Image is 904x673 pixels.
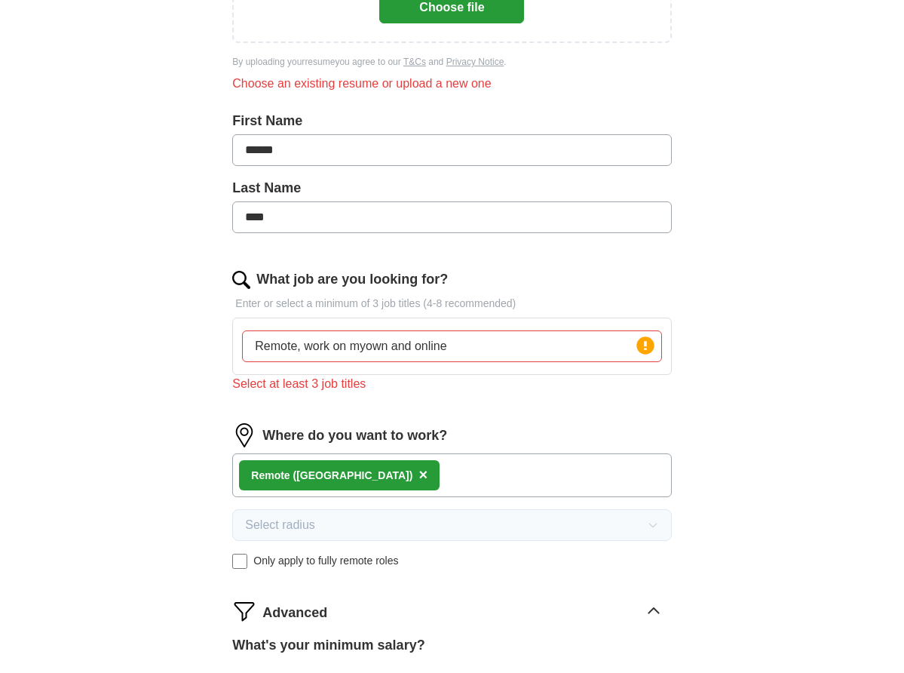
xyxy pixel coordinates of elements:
input: Only apply to fully remote roles [232,554,247,569]
img: search.png [232,271,250,289]
span: Advanced [262,603,327,623]
label: First Name [232,111,671,131]
input: Type a job title and press enter [242,330,661,362]
img: filter [232,599,256,623]
span: Only apply to fully remote roles [253,553,398,569]
label: Where do you want to work? [262,426,447,446]
label: What job are you looking for? [256,269,448,290]
div: Choose an existing resume or upload a new one [232,75,671,93]
span: Select radius [245,516,315,534]
img: location.png [232,423,256,447]
button: × [418,464,427,487]
a: T&Cs [403,57,426,67]
p: Enter or select a minimum of 3 job titles (4-8 recommended) [232,296,671,312]
label: Last Name [232,178,671,198]
a: Privacy Notice [446,57,504,67]
div: By uploading your resume you agree to our and . [232,55,671,69]
label: What's your minimum salary? [232,635,424,656]
button: Select radius [232,509,671,541]
div: Remote ([GEOGRAPHIC_DATA]) [251,468,412,484]
span: × [418,466,427,483]
div: Select at least 3 job titles [232,375,671,393]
